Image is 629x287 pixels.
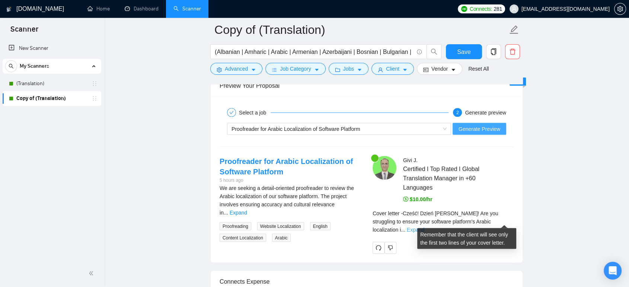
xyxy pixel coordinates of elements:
[220,185,354,215] span: We are seeking a detail-oriented proofreader to review the Arabic localization of our software pl...
[217,67,222,72] span: setting
[220,157,353,175] a: Proofreader for Arabic Localization of Software Platform
[604,262,622,280] div: Open Intercom Messenger
[125,6,159,12] a: dashboardDashboard
[451,67,456,72] span: caret-down
[239,108,271,117] div: Select a job
[456,110,459,115] span: 2
[251,67,256,72] span: caret-down
[373,156,396,180] img: c1MnlZiiyiQb2tpEAeAz2i6kM1dlDI3Qq6BOxzIpvna7HQOYvgCzmQ5xEkf_1chMFz
[357,67,362,72] span: caret-down
[5,60,17,72] button: search
[457,47,470,57] span: Save
[92,81,98,87] span: holder
[16,91,87,106] a: Copy of (Translation)
[461,6,467,12] img: upwork-logo.png
[214,20,508,39] input: Scanner name...
[220,75,514,96] div: Preview Your Proposal
[403,196,408,201] span: dollar
[92,96,98,101] span: holder
[453,123,506,135] button: Generate Preview
[230,209,247,215] a: Expand
[446,44,482,59] button: Save
[220,233,266,242] span: Content Localization
[232,126,360,132] span: Proofreader for Arabic Localization of Software Platform
[403,164,492,192] span: Certified I Top Rated I Global Translation Manager in +60 Languages
[280,65,311,73] span: Job Category
[427,44,441,59] button: search
[468,65,489,73] a: Reset All
[6,64,17,69] span: search
[224,209,228,215] span: ...
[417,63,462,75] button: idcardVendorcaret-down
[229,110,234,115] span: check
[314,67,319,72] span: caret-down
[210,63,262,75] button: settingAdvancedcaret-down
[403,196,432,202] span: $10.00/hr
[373,242,384,254] button: redo
[403,157,418,163] span: Givi J .
[173,6,201,12] a: searchScanner
[373,209,514,233] div: Remember that the client will see only the first two lines of your cover letter.
[423,67,428,72] span: idcard
[4,24,44,39] span: Scanner
[505,48,520,55] span: delete
[265,63,325,75] button: barsJob Categorycaret-down
[388,245,393,251] span: dislike
[272,233,291,242] span: Arabic
[89,270,96,277] span: double-left
[310,222,331,230] span: English
[9,41,95,56] a: New Scanner
[215,47,414,57] input: Search Freelance Jobs...
[3,41,101,56] li: New Scanner
[459,125,500,133] span: Generate Preview
[343,65,354,73] span: Jobs
[6,3,12,15] img: logo
[401,226,405,232] span: ...
[373,210,498,232] span: Cover letter - Cześć! Dzień [PERSON_NAME]! Are you struggling to ensure your software platform's ...
[427,48,441,55] span: search
[470,5,492,13] span: Connects:
[3,59,101,106] li: My Scanners
[465,108,506,117] div: Generate preview
[614,3,626,15] button: setting
[417,49,422,54] span: info-circle
[494,5,502,13] span: 281
[220,177,361,184] div: 5 hours ago
[20,59,49,74] span: My Scanners
[87,6,110,12] a: homeHome
[486,48,501,55] span: copy
[407,226,424,232] a: Expand
[257,222,304,230] span: Website Localization
[373,245,384,251] span: redo
[431,65,448,73] span: Vendor
[329,63,369,75] button: folderJobscaret-down
[384,242,396,254] button: dislike
[505,44,520,59] button: delete
[511,6,517,12] span: user
[371,63,414,75] button: userClientcaret-down
[272,67,277,72] span: bars
[225,65,248,73] span: Advanced
[509,25,519,35] span: edit
[386,65,399,73] span: Client
[220,222,251,230] span: Proofreading
[16,76,87,91] a: (Translation)
[335,67,340,72] span: folder
[417,228,516,249] div: Remember that the client will see only the first two lines of your cover letter.
[486,44,501,59] button: copy
[614,6,626,12] a: setting
[402,67,408,72] span: caret-down
[378,67,383,72] span: user
[220,184,361,216] div: We are seeking a detail-oriented proofreader to review the Arabic localization of our software pl...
